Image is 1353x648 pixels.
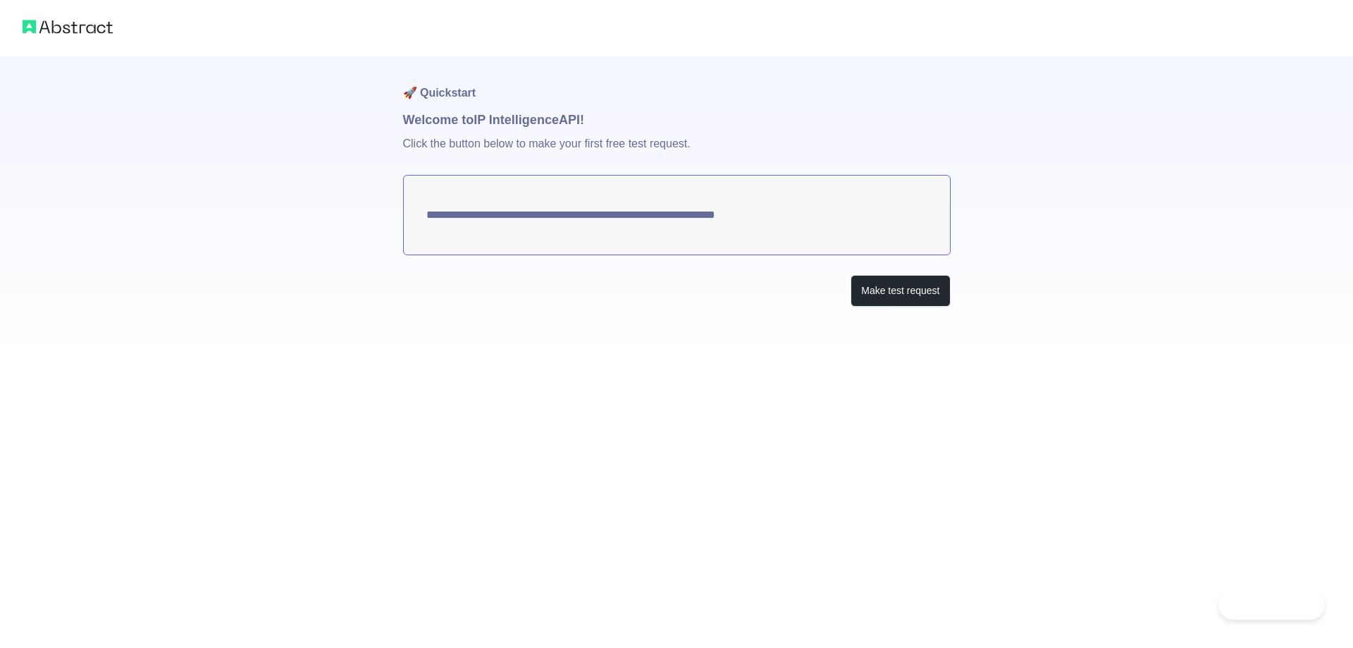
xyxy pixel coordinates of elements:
[403,56,951,110] h1: 🚀 Quickstart
[851,275,950,307] button: Make test request
[403,110,951,130] h1: Welcome to IP Intelligence API!
[1218,590,1325,620] iframe: Toggle Customer Support
[403,130,951,175] p: Click the button below to make your first free test request.
[23,17,113,37] img: Abstract logo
